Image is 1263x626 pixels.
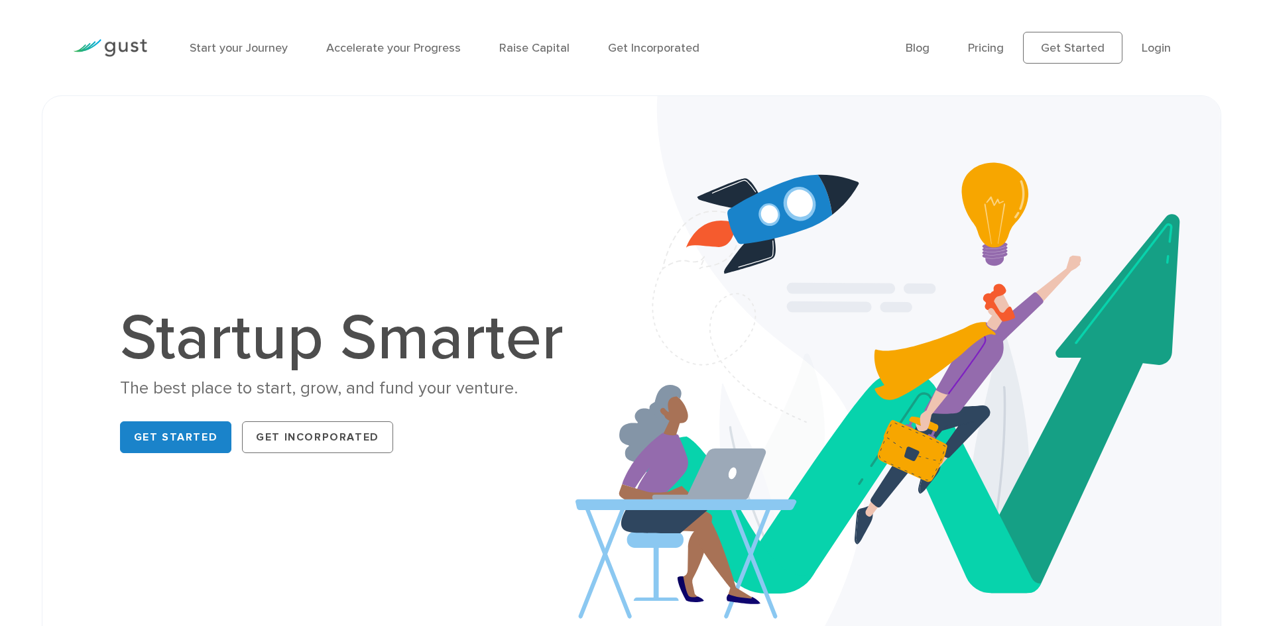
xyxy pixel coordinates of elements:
img: Gust Logo [73,39,147,57]
a: Blog [906,41,930,55]
a: Raise Capital [499,41,570,55]
a: Pricing [968,41,1004,55]
a: Get Incorporated [242,421,393,453]
a: Login [1142,41,1171,55]
a: Get Started [120,421,232,453]
a: Get Started [1023,32,1122,64]
a: Start your Journey [190,41,288,55]
div: The best place to start, grow, and fund your venture. [120,377,577,400]
h1: Startup Smarter [120,307,577,370]
a: Accelerate your Progress [326,41,461,55]
a: Get Incorporated [608,41,699,55]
